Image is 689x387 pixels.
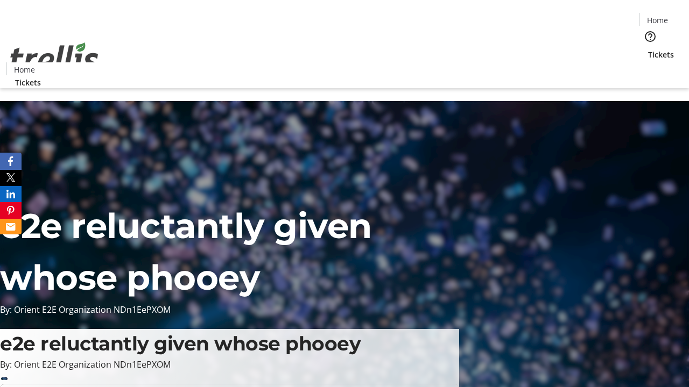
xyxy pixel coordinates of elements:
span: Tickets [15,77,41,88]
a: Home [640,15,674,26]
span: Home [647,15,668,26]
button: Help [639,26,661,47]
a: Tickets [639,49,683,60]
button: Cart [639,60,661,82]
img: Orient E2E Organization NDn1EePXOM's Logo [6,31,102,84]
span: Tickets [648,49,674,60]
span: Home [14,64,35,75]
a: Tickets [6,77,50,88]
a: Home [7,64,41,75]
